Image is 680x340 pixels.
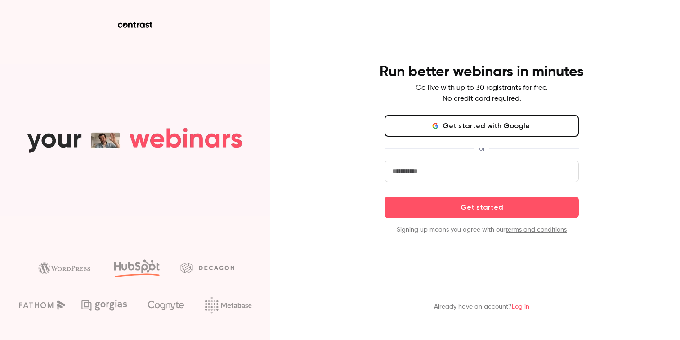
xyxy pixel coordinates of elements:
img: tab_domain_overview_orange.svg [24,52,31,59]
h4: Run better webinars in minutes [380,63,584,81]
div: Domain: [DOMAIN_NAME] [23,23,99,31]
img: website_grey.svg [14,23,22,31]
a: terms and conditions [506,227,567,233]
p: Signing up means you agree with our [385,225,579,234]
span: or [474,144,489,153]
p: Already have an account? [434,302,529,311]
img: logo_orange.svg [14,14,22,22]
p: Go live with up to 30 registrants for free. No credit card required. [416,83,548,104]
a: Log in [512,304,529,310]
div: Domain Overview [34,53,81,59]
button: Get started [385,197,579,218]
button: Get started with Google [385,115,579,137]
img: decagon [180,263,234,273]
img: tab_keywords_by_traffic_grey.svg [89,52,97,59]
div: Keywords by Traffic [99,53,152,59]
div: v 4.0.25 [25,14,44,22]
